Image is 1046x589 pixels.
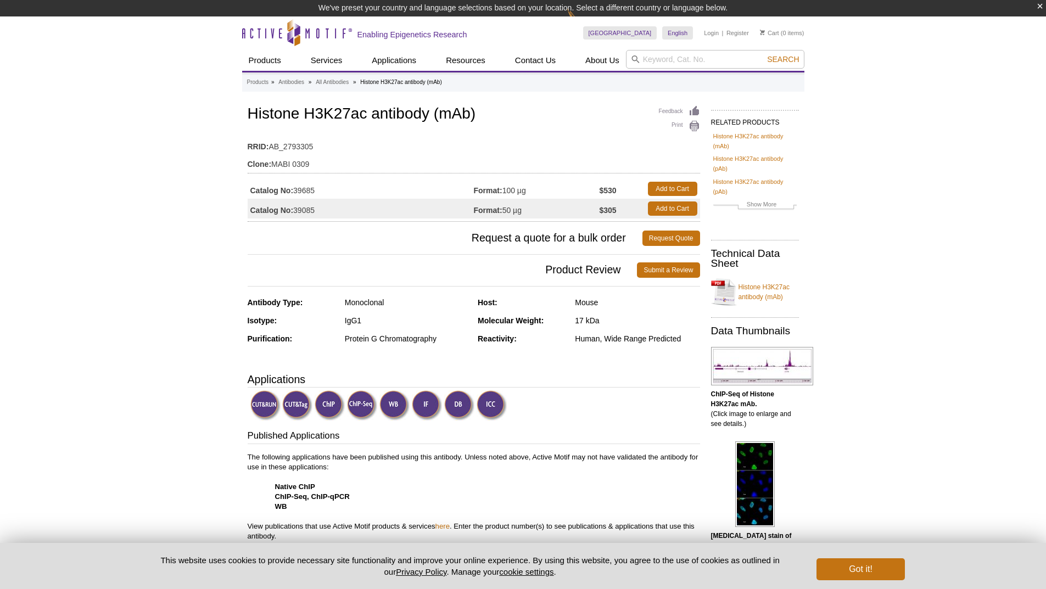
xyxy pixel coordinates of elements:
p: (Click image to enlarge and see details.) [711,531,799,570]
img: Histone H3K27ac antibody (mAb) tested by ChIP-Seq. [711,347,813,385]
a: Request Quote [642,231,700,246]
a: All Antibodies [316,77,349,87]
strong: $530 [599,186,616,195]
div: Mouse [575,298,700,307]
li: » [271,79,275,85]
a: Register [726,29,749,37]
p: This website uses cookies to provide necessary site functionality and improve your online experie... [142,554,799,577]
p: The following applications have been published using this antibody. Unless noted above, Active Mo... [248,452,700,541]
td: 39085 [248,199,474,218]
strong: Catalog No: [250,205,294,215]
td: 50 µg [474,199,600,218]
h2: RELATED PRODUCTS [711,110,799,130]
strong: Host: [478,298,497,307]
img: CUT&RUN Validated [250,390,281,420]
p: (Click image to enlarge and see details.) [711,389,799,429]
img: Change Here [567,8,596,34]
a: here [435,522,450,530]
span: Search [767,55,799,64]
button: cookie settings [499,567,553,576]
strong: WB [275,502,287,511]
a: Histone H3K27ac antibody (pAb) [713,154,797,173]
span: Request a quote for a bulk order [248,231,642,246]
h2: Enabling Epigenetics Research [357,30,467,40]
h2: Technical Data Sheet [711,249,799,268]
a: Add to Cart [648,201,697,216]
li: Histone H3K27ac antibody (mAb) [360,79,441,85]
strong: Isotype: [248,316,277,325]
img: ChIP-Seq Validated [347,390,377,420]
a: Histone H3K27ac antibody (mAb) [713,131,797,151]
td: 100 µg [474,179,600,199]
a: [GEOGRAPHIC_DATA] [583,26,657,40]
li: | [722,26,724,40]
a: Products [242,50,288,71]
strong: Antibody Type: [248,298,303,307]
img: Dot Blot Validated [444,390,474,420]
strong: Native ChIP [275,483,315,491]
li: » [353,79,356,85]
a: Antibodies [278,77,304,87]
button: Got it! [816,558,904,580]
li: » [309,79,312,85]
img: Immunocytochemistry Validated [477,390,507,420]
img: ChIP Validated [315,390,345,420]
img: Immunofluorescence Validated [412,390,442,420]
div: 17 kDa [575,316,700,326]
a: Applications [365,50,423,71]
a: Submit a Review [637,262,700,278]
div: IgG1 [345,316,469,326]
a: Cart [760,29,779,37]
h3: Applications [248,371,700,388]
a: Privacy Policy [396,567,446,576]
a: Contact Us [508,50,562,71]
div: Human, Wide Range Predicted [575,334,700,344]
strong: RRID: [248,142,269,152]
img: CUT&Tag Validated [282,390,312,420]
a: Services [304,50,349,71]
strong: Reactivity: [478,334,517,343]
td: 39685 [248,179,474,199]
strong: Catalog No: [250,186,294,195]
img: Your Cart [760,30,765,35]
a: Products [247,77,269,87]
b: [MEDICAL_DATA] stain of Histone H3K27ac mAb. [711,532,792,549]
strong: Format: [474,186,502,195]
a: Show More [713,199,797,212]
strong: $305 [599,205,616,215]
h1: Histone H3K27ac antibody (mAb) [248,105,700,124]
li: (0 items) [760,26,804,40]
a: About Us [579,50,626,71]
input: Keyword, Cat. No. [626,50,804,69]
strong: Clone: [248,159,272,169]
span: Product Review [248,262,637,278]
img: Western Blot Validated [379,390,410,420]
td: MABI 0309 [248,153,700,170]
td: AB_2793305 [248,135,700,153]
div: Protein G Chromatography [345,334,469,344]
a: Login [704,29,719,37]
a: Histone H3K27ac antibody (mAb) [711,276,799,308]
h3: Published Applications [248,429,700,445]
img: Histone H3K27ac antibody (mAb) tested by immunofluorescence. [735,441,775,527]
strong: ChIP-Seq, ChIP-qPCR [275,492,350,501]
strong: Purification: [248,334,293,343]
button: Search [764,54,802,64]
a: English [662,26,693,40]
strong: Format: [474,205,502,215]
a: Add to Cart [648,182,697,196]
a: Resources [439,50,492,71]
b: ChIP-Seq of Histone H3K27ac mAb. [711,390,774,408]
a: Feedback [659,105,700,117]
div: Monoclonal [345,298,469,307]
a: Print [659,120,700,132]
h2: Data Thumbnails [711,326,799,336]
a: Histone H3K27ac antibody (pAb) [713,177,797,197]
strong: Molecular Weight: [478,316,544,325]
